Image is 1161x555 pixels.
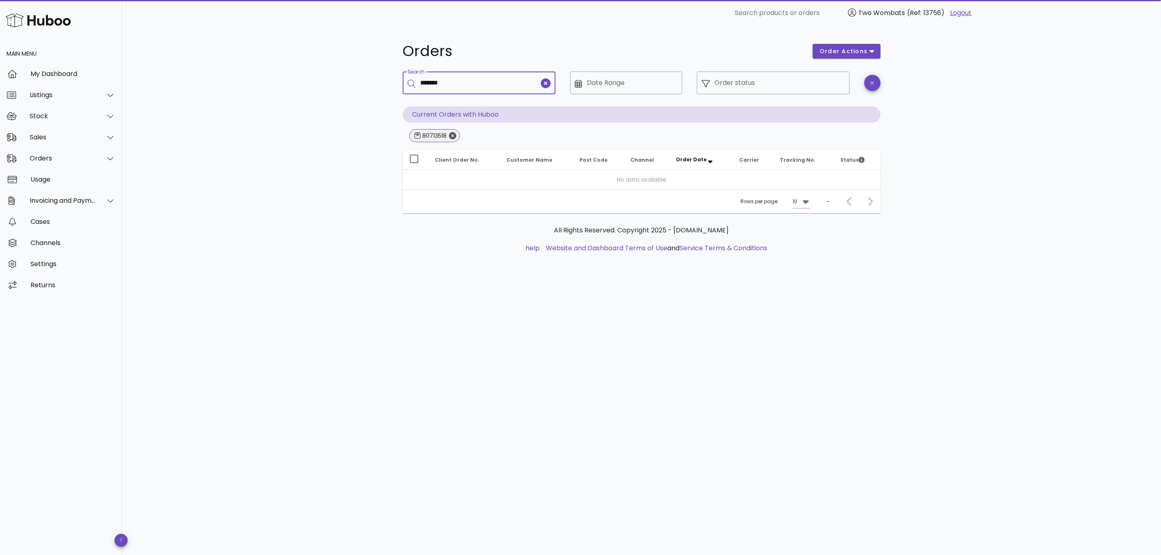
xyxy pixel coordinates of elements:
span: Customer Name [507,156,553,163]
span: Tracking No. [780,156,816,163]
div: Stock [30,112,96,120]
img: Huboo Logo [6,11,71,29]
li: and [543,243,767,253]
span: Order Date [676,156,707,163]
span: Two Wombats [858,8,905,17]
div: My Dashboard [30,70,115,78]
span: (Ref: 13756) [907,8,944,17]
span: Status [840,156,865,163]
span: order actions [819,47,868,56]
div: Usage [30,176,115,183]
div: Orders [30,154,96,162]
th: Tracking No. [774,150,834,170]
a: Website and Dashboard Terms of Use [546,243,667,253]
button: order actions [813,44,880,59]
button: Close [449,132,456,139]
span: Carrier [739,156,759,163]
span: Post Code [579,156,608,163]
a: Logout [950,8,972,18]
th: Client Order No. [429,150,500,170]
th: Carrier [733,150,773,170]
h1: Orders [403,44,803,59]
div: Rows per page: [741,190,811,213]
div: 80713518 [421,132,447,140]
td: No data available [403,170,881,189]
th: Channel [624,150,669,170]
div: Cases [30,218,115,225]
div: Returns [30,281,115,289]
div: Settings [30,260,115,268]
div: Listings [30,91,96,99]
div: – [826,198,829,205]
p: All Rights Reserved. Copyright 2025 - [DOMAIN_NAME] [409,225,874,235]
div: Sales [30,133,96,141]
a: Service Terms & Conditions [679,243,767,253]
th: Status [834,150,880,170]
th: Customer Name [500,150,573,170]
div: Channels [30,239,115,247]
span: Channel [630,156,654,163]
th: Post Code [573,150,624,170]
button: clear icon [541,78,551,88]
span: Client Order No. [435,156,480,163]
div: Invoicing and Payments [30,197,96,204]
div: 10 [793,198,798,205]
th: Order Date: Sorted descending. Activate to remove sorting. [669,150,733,170]
div: 10Rows per page: [793,195,811,208]
p: Current Orders with Huboo [403,106,881,123]
a: help [525,243,540,253]
label: Search [408,69,425,75]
